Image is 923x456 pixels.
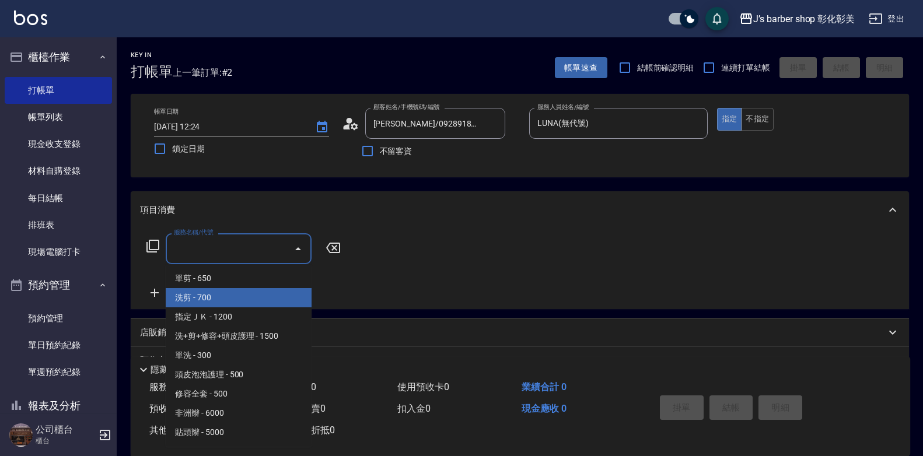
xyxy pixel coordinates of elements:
[172,143,205,155] span: 鎖定日期
[14,10,47,25] img: Logo
[149,425,211,436] span: 其他付款方式 0
[5,212,112,238] a: 排班表
[36,436,95,446] p: 櫃台
[5,131,112,157] a: 現金收支登錄
[555,57,607,79] button: 帳單速查
[173,65,233,80] span: 上一筆訂單:#2
[166,288,312,307] span: 洗剪 - 700
[741,108,774,131] button: 不指定
[166,269,312,288] span: 單剪 - 650
[131,346,909,374] div: 預收卡販賣
[151,364,203,376] p: 隱藏業績明細
[166,404,312,423] span: 非洲辮 - 6000
[166,346,312,365] span: 單洗 - 300
[5,157,112,184] a: 材料自購登錄
[131,64,173,80] h3: 打帳單
[380,145,412,157] span: 不留客資
[537,103,589,111] label: 服務人員姓名/編號
[373,103,440,111] label: 顧客姓名/手機號碼/編號
[5,104,112,131] a: 帳單列表
[166,384,312,404] span: 修容全套 - 500
[149,381,192,392] span: 服務消費 0
[5,391,112,421] button: 報表及分析
[289,240,307,258] button: Close
[5,305,112,332] a: 預約管理
[140,327,175,339] p: 店販銷售
[140,204,175,216] p: 項目消費
[864,8,909,30] button: 登出
[5,359,112,385] a: 單週預約紀錄
[5,77,112,104] a: 打帳單
[9,423,33,447] img: Person
[735,7,859,31] button: J’s barber shop 彰化彰美
[721,62,770,74] span: 連續打單結帳
[131,51,173,59] h2: Key In
[174,228,213,237] label: 服務名稱/代號
[5,270,112,300] button: 預約管理
[717,108,742,131] button: 指定
[637,62,694,74] span: 結帳前確認明細
[308,113,336,141] button: Choose date, selected date is 2025-09-10
[5,185,112,212] a: 每日結帳
[36,424,95,436] h5: 公司櫃台
[166,327,312,346] span: 洗+剪+修容+頭皮護理 - 1500
[522,403,567,414] span: 現金應收 0
[166,307,312,327] span: 指定ＪＫ - 1200
[397,403,431,414] span: 扣入金 0
[705,7,729,30] button: save
[131,191,909,229] div: 項目消費
[154,107,179,116] label: 帳單日期
[131,318,909,346] div: 店販銷售
[149,403,201,414] span: 預收卡販賣 0
[166,423,312,442] span: 貼頭辮 - 5000
[522,381,567,392] span: 業績合計 0
[154,117,303,136] input: YYYY/MM/DD hh:mm
[5,42,112,72] button: 櫃檯作業
[5,332,112,359] a: 單日預約紀錄
[397,381,449,392] span: 使用預收卡 0
[753,12,855,26] div: J’s barber shop 彰化彰美
[5,238,112,265] a: 現場電腦打卡
[166,365,312,384] span: 頭皮泡泡護理 - 500
[140,355,184,367] p: 預收卡販賣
